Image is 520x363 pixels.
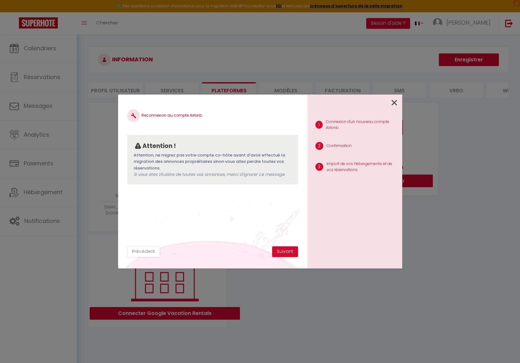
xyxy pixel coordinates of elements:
[315,163,323,171] span: 3
[134,152,291,178] p: Attention, ne migrez pas votre compte co-hôte avant d'avoir effectué la migration des annonces pr...
[272,246,298,257] button: Suivant
[326,143,352,149] p: Confirmation
[134,171,285,177] span: Si vous êtes titulaire de toutes vos annonces, merci d'ignorer ce message.
[5,3,24,22] button: Ouvrir le widget de chat LiveChat
[326,161,397,173] p: Import de vos hébergements et de vos réservations
[142,141,176,151] p: Attention !
[315,142,323,150] span: 2
[326,119,397,131] p: Connexion d'un nouveau compte Airbnb
[315,121,323,129] span: 1
[127,109,298,122] h4: Reconnexion du compte Airbnb
[493,335,515,358] iframe: Chat
[127,246,160,257] button: Précédent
